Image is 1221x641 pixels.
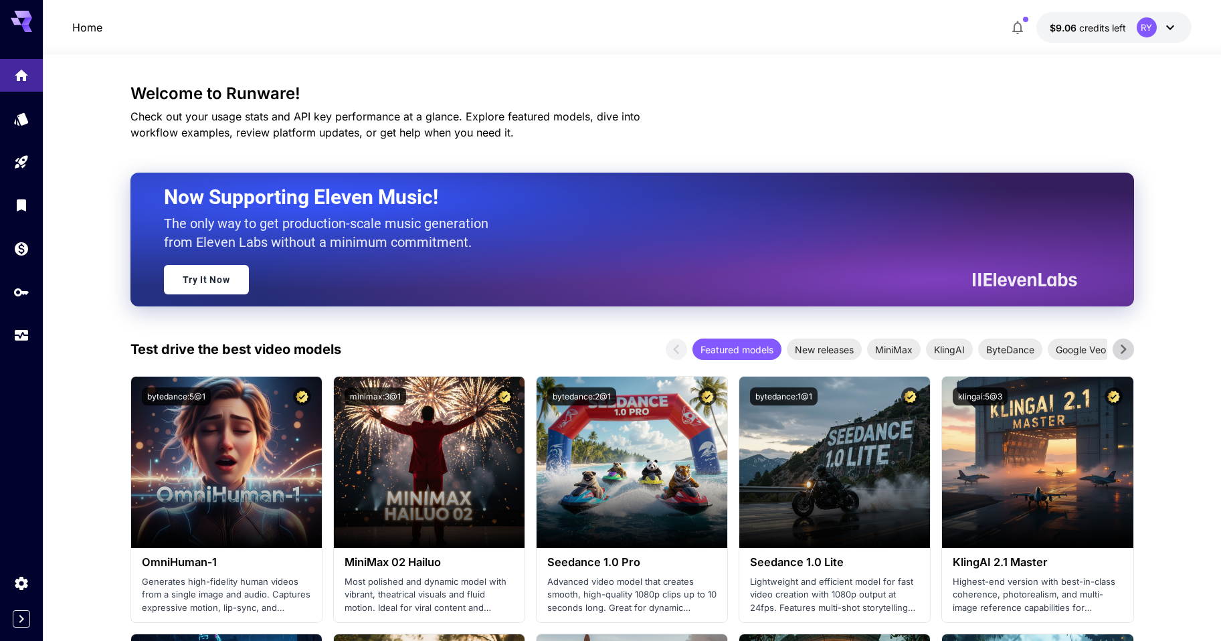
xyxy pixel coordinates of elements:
span: KlingAI [926,343,973,357]
button: $9.05906RY [1036,12,1192,43]
button: Certified Model – Vetted for best performance and includes a commercial license. [901,387,919,405]
span: Google Veo [1048,343,1114,357]
div: Library [13,197,29,213]
p: Most polished and dynamic model with vibrant, theatrical visuals and fluid motion. Ideal for vira... [345,575,514,615]
button: Certified Model – Vetted for best performance and includes a commercial license. [698,387,717,405]
a: Home [72,19,102,35]
div: API Keys [13,284,29,300]
h3: Welcome to Runware! [130,84,1134,103]
button: Certified Model – Vetted for best performance and includes a commercial license. [293,387,311,405]
button: bytedance:1@1 [750,387,818,405]
p: Lightweight and efficient model for fast video creation with 1080p output at 24fps. Features mult... [750,575,919,615]
div: Playground [13,154,29,171]
span: MiniMax [867,343,921,357]
div: ByteDance [978,339,1042,360]
div: Google Veo [1048,339,1114,360]
img: alt [739,377,930,548]
h3: OmniHuman‑1 [142,556,311,569]
button: Certified Model – Vetted for best performance and includes a commercial license. [1105,387,1123,405]
h2: Now Supporting Eleven Music! [164,185,1067,210]
div: Models [13,110,29,127]
button: minimax:3@1 [345,387,406,405]
img: alt [131,377,322,548]
h3: Seedance 1.0 Pro [547,556,717,569]
div: MiniMax [867,339,921,360]
span: credits left [1079,22,1126,33]
p: Generates high-fidelity human videos from a single image and audio. Captures expressive motion, l... [142,575,311,615]
span: New releases [787,343,862,357]
h3: KlingAI 2.1 Master [953,556,1122,569]
h3: MiniMax 02 Hailuo [345,556,514,569]
img: alt [537,377,727,548]
nav: breadcrumb [72,19,102,35]
div: Wallet [13,240,29,257]
button: bytedance:5@1 [142,387,211,405]
span: $9.06 [1050,22,1079,33]
div: Usage [13,327,29,344]
img: alt [942,377,1133,548]
div: Settings [13,575,29,591]
span: ByteDance [978,343,1042,357]
p: Highest-end version with best-in-class coherence, photorealism, and multi-image reference capabil... [953,575,1122,615]
a: Try It Now [164,265,249,294]
div: RY [1137,17,1157,37]
div: $9.05906 [1050,21,1126,35]
div: Home [13,67,29,84]
div: KlingAI [926,339,973,360]
button: Expand sidebar [13,610,30,628]
button: bytedance:2@1 [547,387,616,405]
div: Featured models [692,339,781,360]
span: Featured models [692,343,781,357]
img: alt [334,377,525,548]
p: The only way to get production-scale music generation from Eleven Labs without a minimum commitment. [164,214,498,252]
p: Test drive the best video models [130,339,341,359]
div: New releases [787,339,862,360]
span: Check out your usage stats and API key performance at a glance. Explore featured models, dive int... [130,110,640,139]
button: klingai:5@3 [953,387,1008,405]
h3: Seedance 1.0 Lite [750,556,919,569]
button: Certified Model – Vetted for best performance and includes a commercial license. [496,387,514,405]
p: Advanced video model that creates smooth, high-quality 1080p clips up to 10 seconds long. Great f... [547,575,717,615]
